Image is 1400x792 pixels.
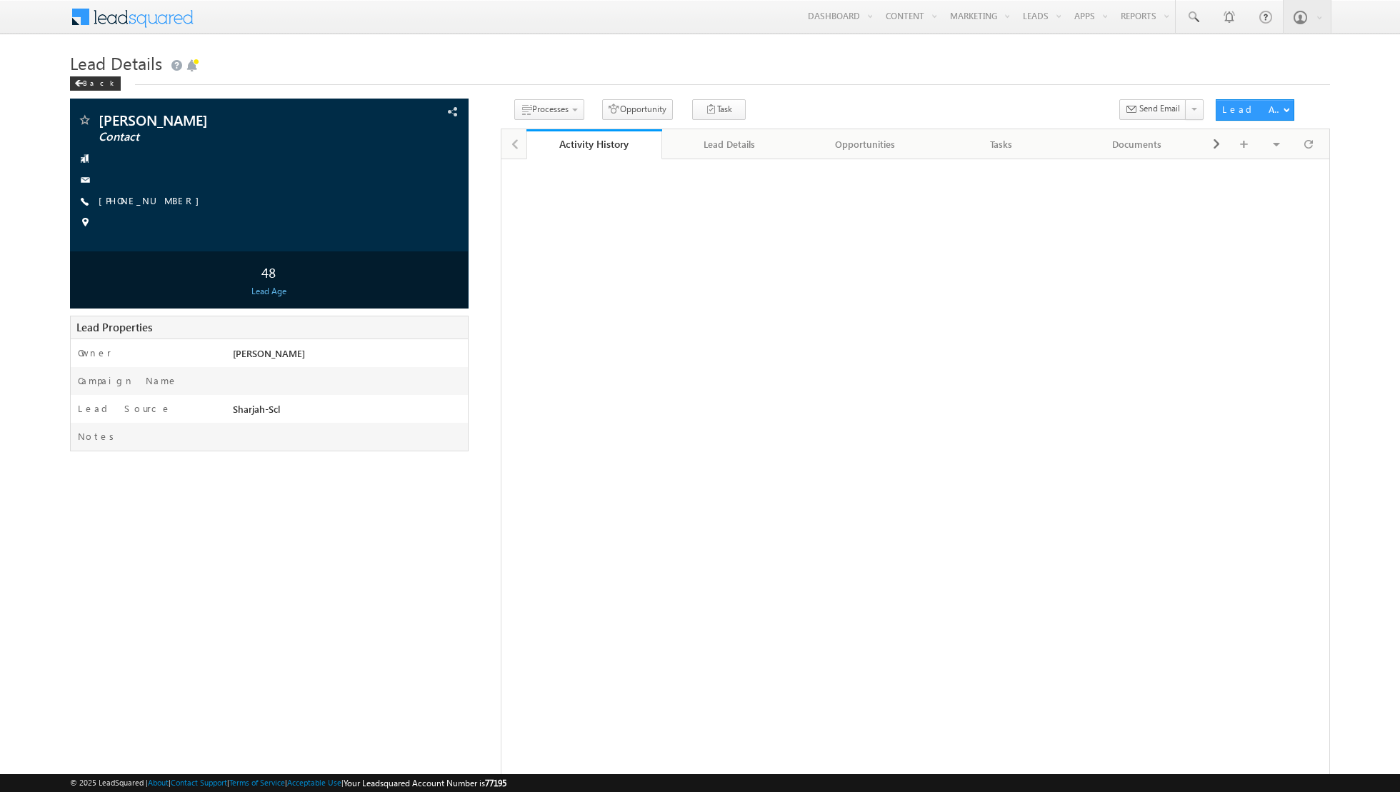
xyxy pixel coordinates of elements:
[78,402,171,415] label: Lead Source
[674,136,785,153] div: Lead Details
[1119,99,1186,120] button: Send Email
[1139,102,1180,115] span: Send Email
[70,76,121,91] div: Back
[99,113,349,127] span: [PERSON_NAME]
[934,129,1069,159] a: Tasks
[148,778,169,787] a: About
[945,136,1056,153] div: Tasks
[233,347,305,359] span: [PERSON_NAME]
[229,402,468,422] div: Sharjah-Scl
[70,51,162,74] span: Lead Details
[171,778,227,787] a: Contact Support
[662,129,798,159] a: Lead Details
[78,430,119,443] label: Notes
[1081,136,1193,153] div: Documents
[74,259,464,285] div: 48
[99,130,349,144] span: Contact
[78,374,178,387] label: Campaign Name
[78,346,111,359] label: Owner
[798,129,934,159] a: Opportunities
[809,136,921,153] div: Opportunities
[526,129,662,159] a: Activity History
[1216,99,1294,121] button: Lead Actions
[602,99,673,120] button: Opportunity
[514,99,584,120] button: Processes
[99,194,206,209] span: [PHONE_NUMBER]
[70,76,128,88] a: Back
[229,778,285,787] a: Terms of Service
[692,99,746,120] button: Task
[1070,129,1206,159] a: Documents
[344,778,506,788] span: Your Leadsquared Account Number is
[70,776,506,790] span: © 2025 LeadSquared | | | | |
[287,778,341,787] a: Acceptable Use
[74,285,464,298] div: Lead Age
[532,104,569,114] span: Processes
[485,778,506,788] span: 77195
[76,320,152,334] span: Lead Properties
[1222,103,1283,116] div: Lead Actions
[537,137,651,151] div: Activity History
